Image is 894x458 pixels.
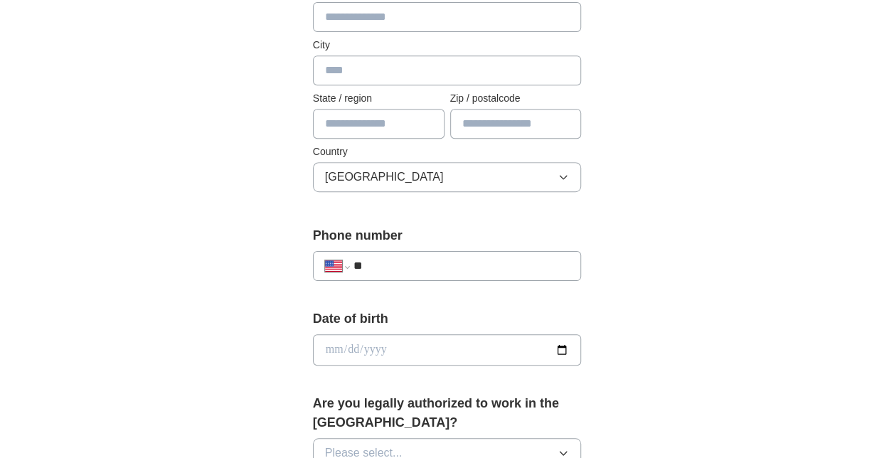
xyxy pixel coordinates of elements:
[313,144,582,159] label: Country
[450,91,582,106] label: Zip / postalcode
[313,394,582,432] label: Are you legally authorized to work in the [GEOGRAPHIC_DATA]?
[313,38,582,53] label: City
[313,226,582,245] label: Phone number
[313,91,445,106] label: State / region
[313,309,582,329] label: Date of birth
[325,169,444,186] span: [GEOGRAPHIC_DATA]
[313,162,582,192] button: [GEOGRAPHIC_DATA]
